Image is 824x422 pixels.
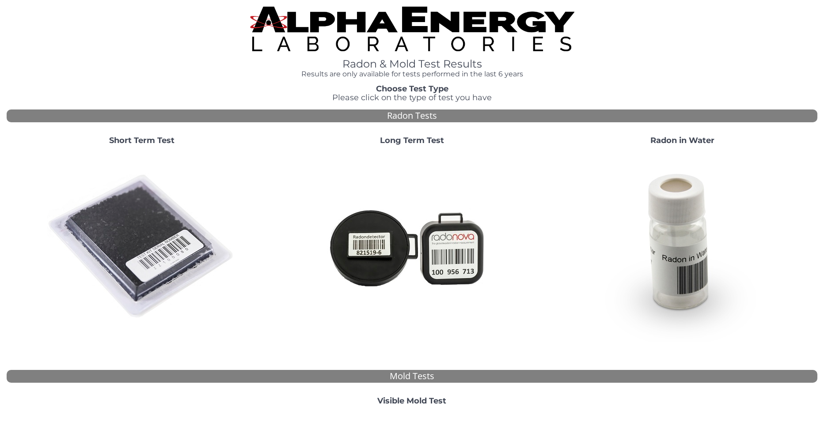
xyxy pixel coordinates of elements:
[250,58,574,70] h1: Radon & Mold Test Results
[380,136,444,145] strong: Long Term Test
[250,7,574,51] img: TightCrop.jpg
[109,136,175,145] strong: Short Term Test
[250,70,574,78] h4: Results are only available for tests performed in the last 6 years
[587,152,777,342] img: RadoninWater.jpg
[376,84,448,94] strong: Choose Test Type
[332,93,492,102] span: Please click on the type of test you have
[650,136,714,145] strong: Radon in Water
[7,109,817,122] div: Radon Tests
[317,152,507,342] img: Radtrak2vsRadtrak3.jpg
[47,152,237,342] img: ShortTerm.jpg
[7,370,817,383] div: Mold Tests
[377,396,446,406] strong: Visible Mold Test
